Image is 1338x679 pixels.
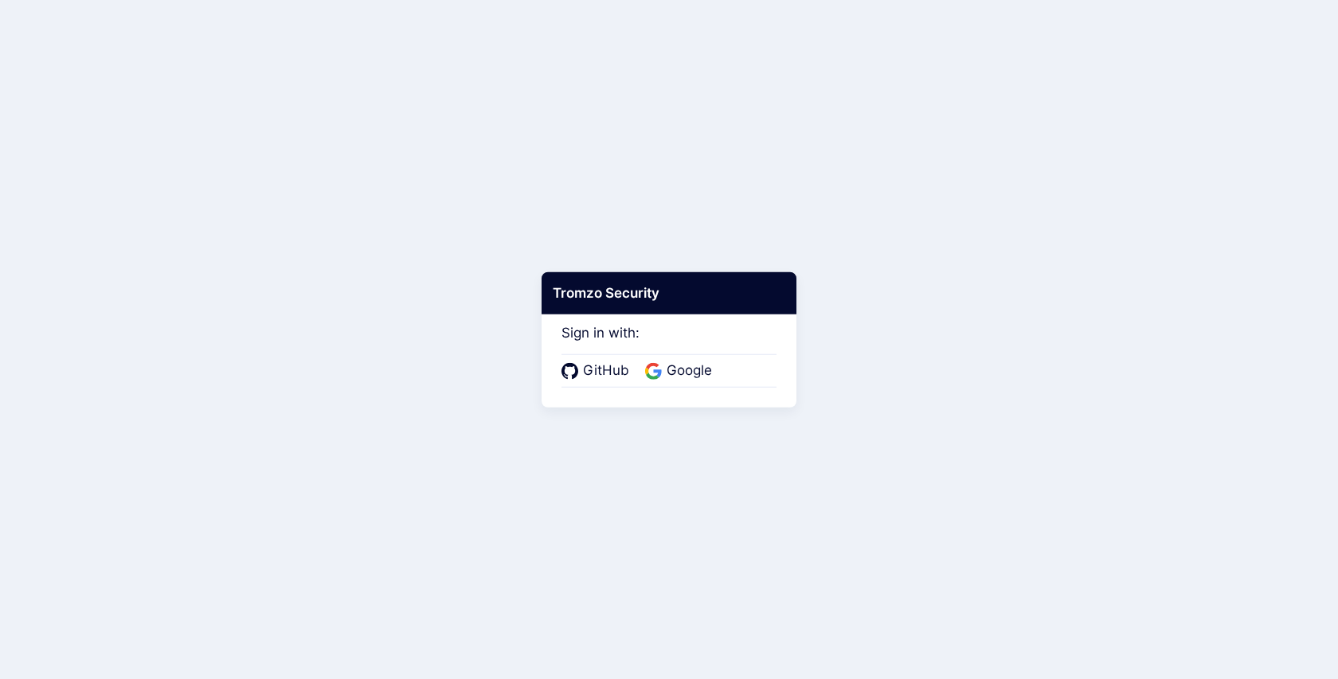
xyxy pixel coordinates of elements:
span: GitHub [578,361,634,381]
div: Sign in with: [561,302,777,387]
span: Google [662,361,717,381]
div: Tromzo Security [542,271,796,314]
a: GitHub [561,361,634,381]
a: Google [645,361,717,381]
